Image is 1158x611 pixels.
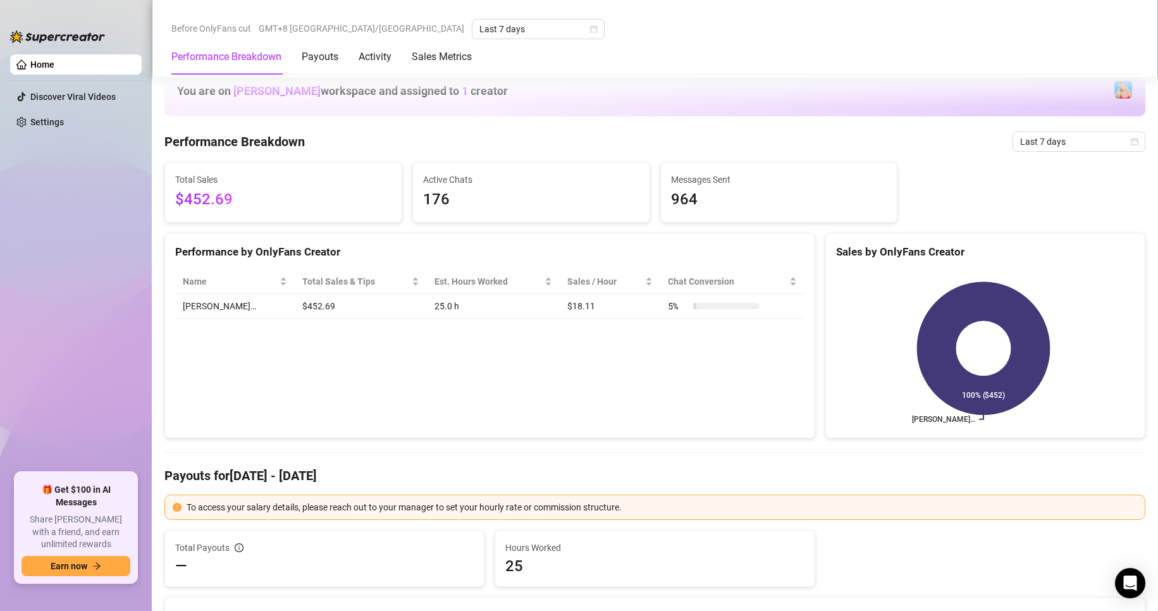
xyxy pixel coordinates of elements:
[505,556,804,576] span: 25
[668,299,688,313] span: 5 %
[560,294,660,319] td: $18.11
[164,133,305,151] h4: Performance Breakdown
[175,188,391,212] span: $452.69
[912,415,975,424] text: [PERSON_NAME]…
[462,84,468,97] span: 1
[175,173,391,187] span: Total Sales
[233,84,321,97] span: [PERSON_NAME]
[479,20,597,39] span: Last 7 days
[30,92,116,102] a: Discover Viral Videos
[302,275,409,288] span: Total Sales & Tips
[1114,81,1132,99] img: Ashley
[302,49,338,65] div: Payouts
[295,269,427,294] th: Total Sales & Tips
[427,294,560,319] td: 25.0 h
[671,188,887,212] span: 964
[51,561,87,571] span: Earn now
[175,541,230,555] span: Total Payouts
[183,275,277,288] span: Name
[423,173,639,187] span: Active Chats
[175,556,187,576] span: —
[1020,132,1138,151] span: Last 7 days
[175,269,295,294] th: Name
[30,59,54,70] a: Home
[1131,138,1138,145] span: calendar
[423,188,639,212] span: 176
[671,173,887,187] span: Messages Sent
[359,49,391,65] div: Activity
[22,514,130,551] span: Share [PERSON_NAME] with a friend, and earn unlimited rewards
[171,49,281,65] div: Performance Breakdown
[10,30,105,43] img: logo-BBDzfeDw.svg
[22,484,130,509] span: 🎁 Get $100 in AI Messages
[171,19,251,38] span: Before OnlyFans cut
[164,467,1145,484] h4: Payouts for [DATE] - [DATE]
[560,269,660,294] th: Sales / Hour
[295,294,427,319] td: $452.69
[177,84,508,98] h1: You are on workspace and assigned to creator
[259,19,464,38] span: GMT+8 [GEOGRAPHIC_DATA]/[GEOGRAPHIC_DATA]
[92,562,101,571] span: arrow-right
[30,117,64,127] a: Settings
[590,25,598,33] span: calendar
[567,275,643,288] span: Sales / Hour
[173,503,182,512] span: exclamation-circle
[187,500,1137,514] div: To access your salary details, please reach out to your manager to set your hourly rate or commis...
[22,556,130,576] button: Earn nowarrow-right
[660,269,804,294] th: Chat Conversion
[412,49,472,65] div: Sales Metrics
[836,244,1135,261] div: Sales by OnlyFans Creator
[668,275,787,288] span: Chat Conversion
[1115,568,1145,598] div: Open Intercom Messenger
[235,543,243,552] span: info-circle
[434,275,542,288] div: Est. Hours Worked
[175,244,804,261] div: Performance by OnlyFans Creator
[175,294,295,319] td: [PERSON_NAME]…
[505,541,804,555] span: Hours Worked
